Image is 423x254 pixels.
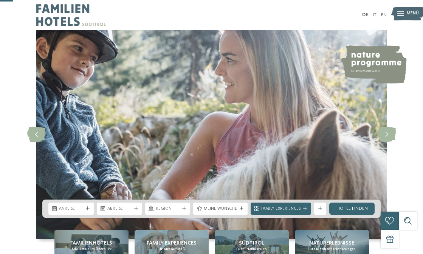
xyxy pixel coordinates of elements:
span: Abreise [107,206,132,212]
span: Alle Hotels im Überblick [71,247,112,252]
span: Naturerlebnisse [309,239,354,247]
span: Family Experiences [261,206,301,212]
span: Eure Kindheitserinnerungen [308,247,356,252]
span: Südtirol [239,239,264,247]
span: Region [156,206,180,212]
img: Familienhotels Südtirol: The happy family places [36,30,387,239]
img: nature programme by Familienhotels Südtirol [340,45,407,84]
a: IT [373,12,377,17]
a: EN [381,12,387,17]
span: Family Experiences [147,239,197,247]
span: Anreise [59,206,83,212]
span: Euer Erlebnisreich [236,247,267,252]
a: Hotel finden [329,203,375,215]
span: Meine Wünsche [204,206,237,212]
span: Familienhotels [70,239,112,247]
span: Menü [407,11,419,17]
a: DE [362,12,368,17]
span: Urlaub auf Maß [158,247,185,252]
